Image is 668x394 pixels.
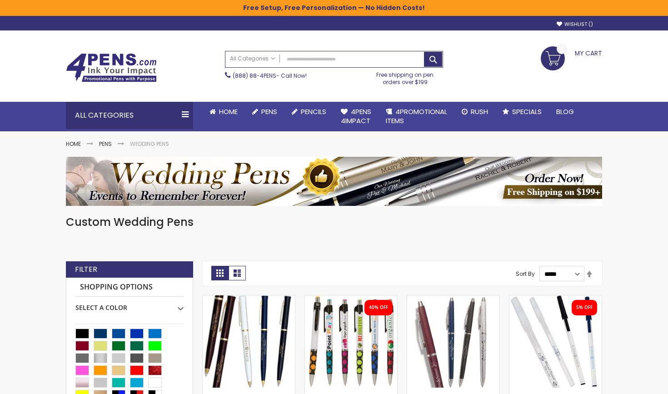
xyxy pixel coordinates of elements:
[230,55,275,62] span: All Categories
[509,295,602,388] img: the Brittany custom wedding pens
[556,107,574,116] span: Blog
[66,157,602,206] img: Wedding Pens
[367,68,444,86] div: Free shipping on pen orders over $199
[369,304,388,311] div: 40% OFF
[99,140,112,148] a: Pens
[211,266,229,280] strong: Grid
[495,102,549,122] a: Specials
[202,102,245,122] a: Home
[509,295,602,303] a: the Brittany custom wedding pens
[233,72,276,80] a: (888) 88-4PENS
[305,295,397,388] img: Madeline I Plastic Pen - Full Color
[233,72,307,80] span: - Call Now!
[284,102,334,122] a: Pencils
[75,278,184,297] strong: Shopping Options
[305,295,397,303] a: Madeline I Plastic Pen - Full Color
[203,295,295,388] img: Royal Wedding Pens - Gold Trim
[75,297,184,312] div: Select A Color
[471,107,488,116] span: Rush
[66,102,193,129] div: All Categories
[512,107,542,116] span: Specials
[407,295,499,388] img: The Ultra Wedding Pens - SilverTrim
[454,102,495,122] a: Rush
[334,102,379,131] a: 4Pens4impact
[379,102,454,131] a: 4PROMOTIONALITEMS
[516,270,535,278] label: Sort By
[66,53,157,82] img: 4Pens Custom Pens and Promotional Products
[225,51,280,66] a: All Categories
[557,21,593,28] a: Wishlist
[66,215,602,229] h1: Custom Wedding Pens
[549,102,581,122] a: Blog
[66,140,81,148] a: Home
[301,107,326,116] span: Pencils
[203,295,295,303] a: Royal Wedding Pens - Gold Trim
[75,264,97,274] strong: Filter
[130,140,169,148] strong: Wedding Pens
[341,107,371,125] span: 4Pens 4impact
[386,107,447,125] span: 4PROMOTIONAL ITEMS
[261,107,277,116] span: Pens
[407,295,499,303] a: The Ultra Wedding Pens - SilverTrim
[219,107,238,116] span: Home
[245,102,284,122] a: Pens
[576,304,593,311] div: 5% OFF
